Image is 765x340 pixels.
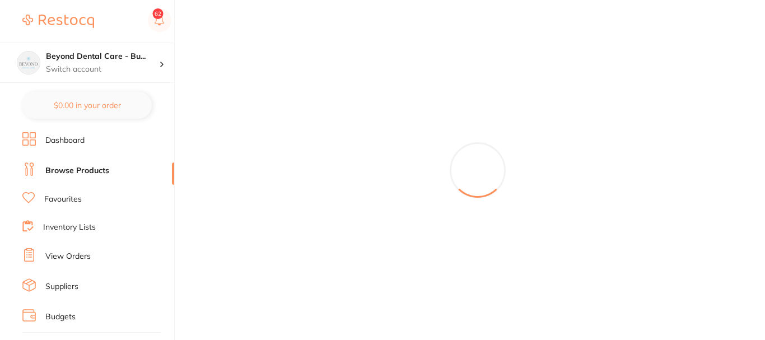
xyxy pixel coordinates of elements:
[22,92,152,119] button: $0.00 in your order
[43,222,96,233] a: Inventory Lists
[45,165,109,176] a: Browse Products
[45,311,76,323] a: Budgets
[46,64,159,75] p: Switch account
[17,52,40,74] img: Beyond Dental Care - Burpengary
[45,281,78,292] a: Suppliers
[45,251,91,262] a: View Orders
[44,194,82,205] a: Favourites
[46,51,159,62] h4: Beyond Dental Care - Burpengary
[45,135,85,146] a: Dashboard
[22,8,94,34] a: Restocq Logo
[22,15,94,28] img: Restocq Logo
